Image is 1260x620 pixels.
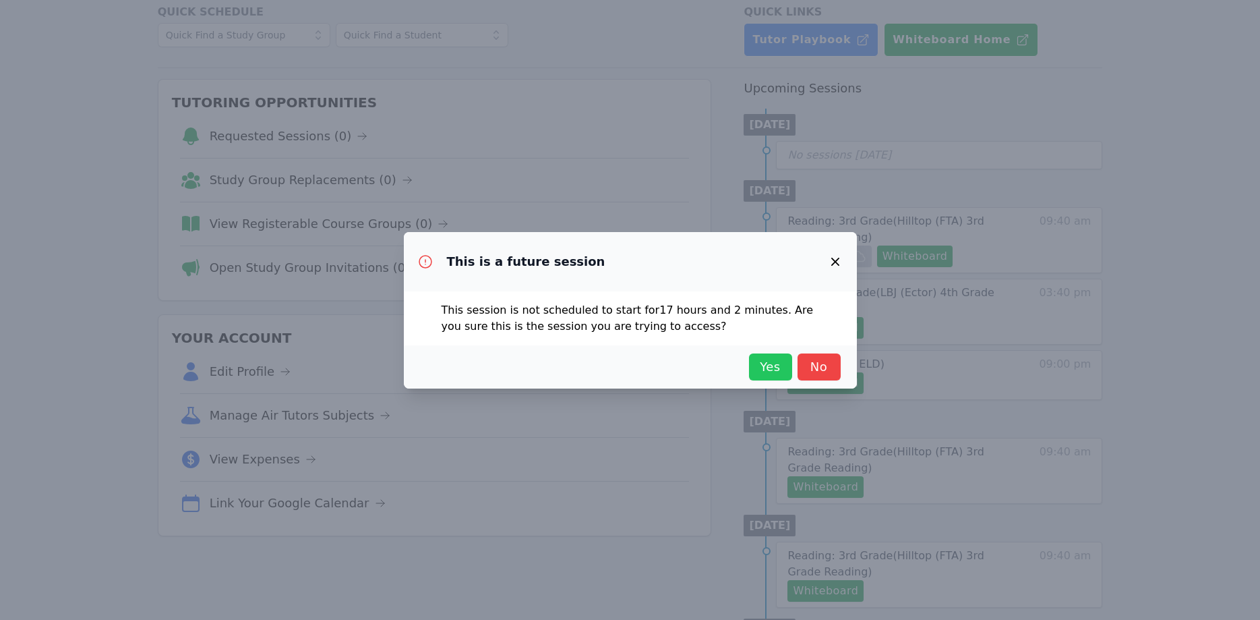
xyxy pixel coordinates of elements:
[447,254,605,270] h3: This is a future session
[756,358,785,376] span: Yes
[442,302,819,335] p: This session is not scheduled to start for 17 hours and 2 minutes . Are you sure this is the sess...
[749,354,792,381] button: Yes
[804,358,834,376] span: No
[798,354,841,381] button: No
